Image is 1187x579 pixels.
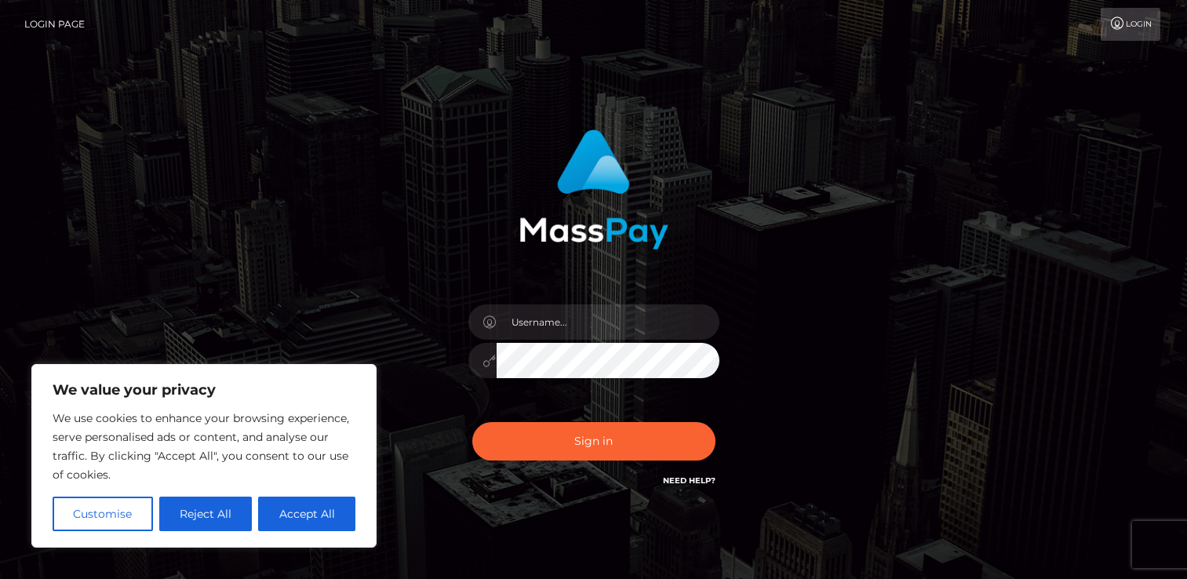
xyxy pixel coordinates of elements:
a: Need Help? [663,475,715,486]
button: Accept All [258,497,355,531]
img: MassPay Login [519,129,668,249]
p: We value your privacy [53,381,355,399]
p: We use cookies to enhance your browsing experience, serve personalised ads or content, and analys... [53,409,355,484]
input: Username... [497,304,719,340]
a: Login Page [24,8,85,41]
button: Reject All [159,497,253,531]
a: Login [1101,8,1160,41]
button: Customise [53,497,153,531]
button: Sign in [472,422,715,461]
div: We value your privacy [31,364,377,548]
